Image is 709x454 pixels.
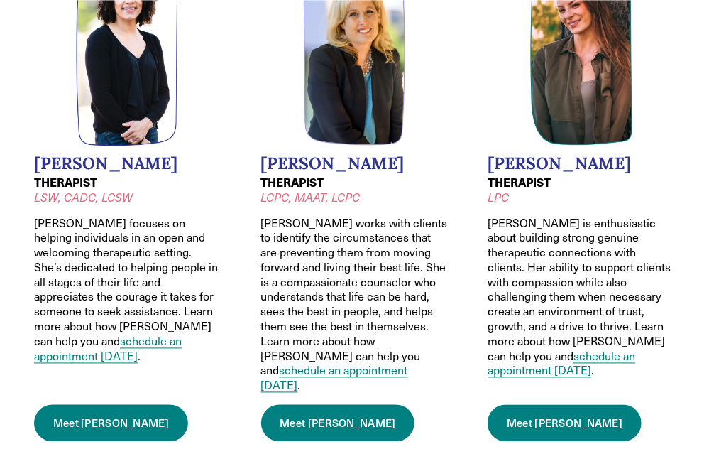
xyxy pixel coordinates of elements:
a: schedule an appointment [DATE] [34,334,182,364]
p: [PERSON_NAME] works with clients to identify the circumstances that are preventing them from movi... [261,217,449,394]
a: Meet [PERSON_NAME] [34,405,188,442]
p: [PERSON_NAME] is enthusiastic about building strong genuine therapeutic connections with clients.... [488,217,675,379]
em: LPC [488,190,509,205]
h2: [PERSON_NAME] [34,153,221,173]
a: schedule an appointment [DATE] [261,363,408,393]
a: schedule an appointment [DATE] [488,349,635,379]
em: LSW, CADC, LCSW [34,190,133,205]
strong: THERAPIST [488,174,551,190]
strong: THERAPIST [34,174,97,190]
em: LCPC, MAAT, LCPC [261,190,361,205]
a: Meet [PERSON_NAME] [261,405,415,442]
h2: [PERSON_NAME] [488,153,675,173]
strong: THERAPIST [261,174,324,190]
h2: [PERSON_NAME] [261,153,449,173]
p: [PERSON_NAME] focuses on helping individuals in an open and welcoming therapeutic setting. She’s ... [34,217,221,364]
a: Meet [PERSON_NAME] [488,405,642,442]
